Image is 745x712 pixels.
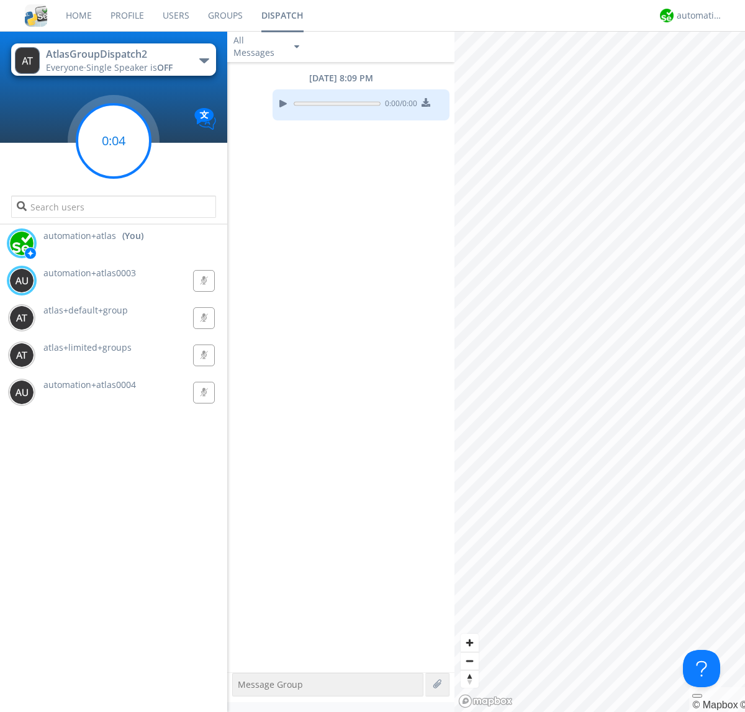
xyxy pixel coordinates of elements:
[11,196,215,218] input: Search users
[122,230,143,242] div: (You)
[9,305,34,330] img: 373638.png
[86,61,173,73] span: Single Speaker is
[43,341,132,353] span: atlas+limited+groups
[677,9,723,22] div: automation+atlas
[458,694,513,708] a: Mapbox logo
[25,4,47,27] img: cddb5a64eb264b2086981ab96f4c1ba7
[11,43,215,76] button: AtlasGroupDispatch2Everyone·Single Speaker isOFF
[46,61,186,74] div: Everyone ·
[15,47,40,74] img: 373638.png
[9,231,34,256] img: d2d01cd9b4174d08988066c6d424eccd
[461,634,479,652] button: Zoom in
[9,380,34,405] img: 373638.png
[43,267,136,279] span: automation+atlas0003
[157,61,173,73] span: OFF
[660,9,674,22] img: d2d01cd9b4174d08988066c6d424eccd
[294,45,299,48] img: caret-down-sm.svg
[9,268,34,293] img: 373638.png
[43,379,136,390] span: automation+atlas0004
[461,670,479,688] span: Reset bearing to north
[461,652,479,670] button: Zoom out
[692,694,702,698] button: Toggle attribution
[43,230,116,242] span: automation+atlas
[692,700,738,710] a: Mapbox
[194,108,216,130] img: Translation enabled
[683,650,720,687] iframe: Toggle Customer Support
[381,98,417,112] span: 0:00 / 0:00
[43,304,128,316] span: atlas+default+group
[9,343,34,367] img: 373638.png
[233,34,283,59] div: All Messages
[422,98,430,107] img: download media button
[46,47,186,61] div: AtlasGroupDispatch2
[461,652,479,670] span: Zoom out
[227,72,454,84] div: [DATE] 8:09 PM
[461,670,479,688] button: Reset bearing to north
